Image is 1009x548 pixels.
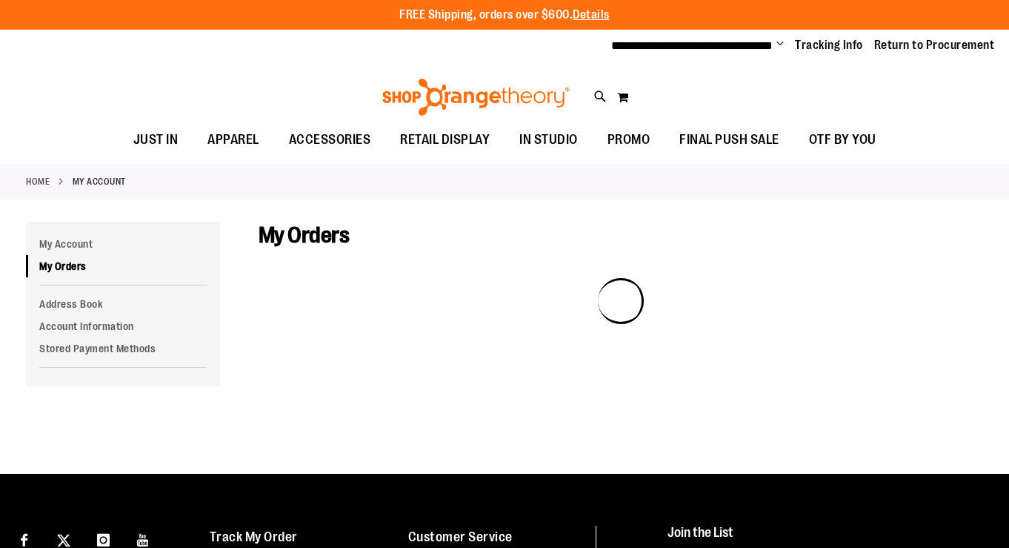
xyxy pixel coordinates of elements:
[207,123,259,156] span: APPAREL
[289,123,371,156] span: ACCESSORIES
[573,8,610,22] a: Details
[399,7,610,24] p: FREE Shipping, orders over $600.
[795,37,863,53] a: Tracking Info
[26,337,220,360] a: Stored Payment Methods
[133,123,179,156] span: JUST IN
[809,123,876,156] span: OTF BY YOU
[57,534,70,547] img: Twitter
[776,38,784,53] button: Account menu
[73,175,126,188] strong: My Account
[259,222,350,248] span: My Orders
[26,233,220,255] a: My Account
[26,255,220,277] a: My Orders
[408,529,513,544] a: Customer Service
[400,123,490,156] span: RETAIL DISPLAY
[679,123,779,156] span: FINAL PUSH SALE
[380,79,572,116] img: Shop Orangetheory
[26,315,220,337] a: Account Information
[607,123,650,156] span: PROMO
[26,293,220,315] a: Address Book
[874,37,995,53] a: Return to Procurement
[26,175,50,188] a: Home
[210,529,298,544] a: Track My Order
[519,123,578,156] span: IN STUDIO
